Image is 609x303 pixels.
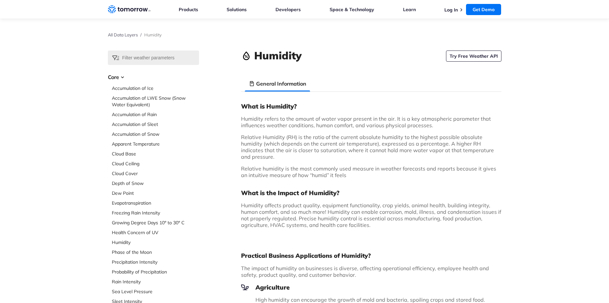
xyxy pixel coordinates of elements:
a: Depth of Snow [112,180,199,187]
a: Sea Level Pressure [112,288,199,295]
a: Humidity [112,239,199,246]
a: Health Concern of UV [112,229,199,236]
a: Cloud Cover [112,170,199,177]
a: Learn [403,7,416,12]
span: / [140,32,142,37]
a: Rain Intensity [112,278,199,285]
a: Precipitation Intensity [112,259,199,265]
a: Cloud Ceiling [112,160,199,167]
span: Humidity [144,32,162,37]
a: Accumulation of Sleet [112,121,199,128]
a: Solutions [227,7,247,12]
a: Accumulation of Rain [112,111,199,118]
a: Evapotranspiration [112,200,199,206]
h3: What is the Impact of Humidity? [241,189,501,197]
p: Relative Humidity (RH) is the ratio of the current absolute humidity to the highest possible abso... [241,134,501,160]
li: General Information [245,76,310,91]
h3: General Information [256,80,306,88]
a: All Data Layers [108,32,138,37]
a: Space & Technology [330,7,374,12]
a: Growing Degree Days 10° to 30° C [112,219,199,226]
a: Accumulation of Snow [112,131,199,137]
a: Apparent Temperature [112,141,199,147]
a: Probability of Precipitation [112,269,199,275]
h1: Humidity [254,48,302,63]
a: Get Demo [466,4,501,15]
a: Phase of the Moon [112,249,199,255]
a: Accumulation of LWE Snow (Snow Water Equivalent) [112,95,199,108]
a: Accumulation of Ice [112,85,199,91]
a: Try Free Weather API [446,51,501,62]
h2: Practical Business Applications of Humidity? [241,252,501,260]
a: Log In [444,7,458,13]
h3: Core [108,73,199,81]
p: Humidity refers to the amount of water vapor present in the air. It is a key atmospheric paramete... [241,115,501,129]
a: Freezing Rain Intensity [112,210,199,216]
p: Humidity affects product quality, equipment functionality, crop yields, animal health, building i... [241,202,501,228]
a: Home link [108,5,151,14]
a: Developers [275,7,301,12]
a: Cloud Base [112,151,199,157]
a: Dew Point [112,190,199,196]
p: Relative humidity is the most commonly used measure in weather forecasts and reports because it g... [241,165,501,178]
a: Products [179,7,198,12]
h3: What is Humidity? [241,102,501,110]
h3: Agriculture [241,283,501,291]
input: Filter weather parameters [108,51,199,65]
p: The impact of humidity on businesses is diverse, affecting operational efficiency, employee healt... [241,265,501,278]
